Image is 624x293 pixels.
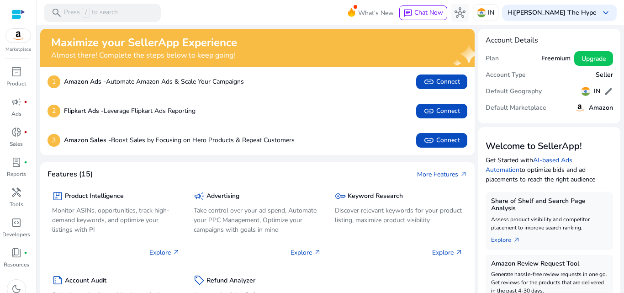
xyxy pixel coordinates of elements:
[51,7,62,18] span: search
[48,75,60,88] p: 1
[486,141,613,152] h3: Welcome to SellerApp!
[403,9,412,18] span: chat
[582,54,606,64] span: Upgrade
[65,277,106,285] h5: Account Audit
[24,251,27,255] span: fiber_manual_record
[206,192,239,200] h5: Advertising
[594,88,600,96] h5: IN
[11,66,22,77] span: inventory_2
[455,249,463,256] span: arrow_outward
[596,71,613,79] h5: Seller
[11,110,21,118] p: Ads
[64,136,111,144] b: Amazon Sales -
[417,170,467,179] a: More Featuresarrow_outward
[291,248,321,257] p: Explore
[491,260,608,268] h5: Amazon Review Request Tool
[48,170,93,179] h4: Features (15)
[432,248,463,257] p: Explore
[486,104,546,112] h5: Default Marketplace
[513,236,520,244] span: arrow_outward
[335,206,463,225] p: Discover relevant keywords for your product listing, maximize product visibility
[508,10,597,16] p: Hi
[10,140,23,148] p: Sales
[4,261,29,269] p: Resources
[514,8,597,17] b: [PERSON_NAME] The Hype
[486,155,613,184] p: Get Started with to optimize bids and ad placements to reach the right audience
[423,106,434,117] span: link
[149,248,180,257] p: Explore
[488,5,494,21] p: IN
[460,170,467,178] span: arrow_outward
[52,275,63,286] span: summarize
[11,187,22,198] span: handyman
[48,134,60,147] p: 3
[541,55,571,63] h5: Freemium
[64,106,196,116] p: Leverage Flipkart Ads Reporting
[11,96,22,107] span: campaign
[65,192,124,200] h5: Product Intelligence
[24,130,27,134] span: fiber_manual_record
[11,127,22,138] span: donut_small
[2,230,30,239] p: Developers
[491,232,528,245] a: Explorearrow_outward
[399,5,447,20] button: chatChat Now
[24,160,27,164] span: fiber_manual_record
[600,7,611,18] span: keyboard_arrow_down
[82,8,90,18] span: /
[52,191,63,202] span: package
[10,200,23,208] p: Tools
[48,105,60,117] p: 2
[314,249,321,256] span: arrow_outward
[51,36,237,49] h2: Maximize your SellerApp Experience
[194,191,205,202] span: campaign
[194,206,322,234] p: Take control over your ad spend, Automate your PPC Management, Optimize your campaigns with goals...
[11,247,22,258] span: book_4
[6,29,31,43] img: amazon.svg
[574,102,585,113] img: amazon.svg
[486,156,572,174] a: AI-based Ads Automation
[589,104,613,112] h5: Amazon
[574,51,613,66] button: Upgrade
[51,51,237,60] h4: Almost there! Complete the steps below to keep going!
[477,8,486,17] img: in.svg
[11,157,22,168] span: lab_profile
[486,88,542,96] h5: Default Geography
[486,36,613,45] h4: Account Details
[173,249,180,256] span: arrow_outward
[5,46,31,53] p: Marketplace
[423,76,434,87] span: link
[491,197,608,213] h5: Share of Shelf and Search Page Analysis
[7,170,26,178] p: Reports
[423,76,460,87] span: Connect
[414,8,443,17] span: Chat Now
[486,55,499,63] h5: Plan
[451,4,469,22] button: hub
[455,7,465,18] span: hub
[206,277,255,285] h5: Refund Analyzer
[423,135,460,146] span: Connect
[24,100,27,104] span: fiber_manual_record
[416,104,467,118] button: linkConnect
[423,135,434,146] span: link
[604,87,613,96] span: edit
[358,5,394,21] span: What's New
[64,77,244,86] p: Automate Amazon Ads & Scale Your Campaigns
[64,107,104,115] b: Flipkart Ads -
[491,215,608,232] p: Assess product visibility and competitor placement to improve search ranking.
[6,80,26,88] p: Product
[486,71,526,79] h5: Account Type
[416,75,467,89] button: linkConnect
[64,135,295,145] p: Boost Sales by Focusing on Hero Products & Repeat Customers
[416,133,467,148] button: linkConnect
[64,77,106,86] b: Amazon Ads -
[581,87,590,96] img: in.svg
[64,8,118,18] p: Press to search
[335,191,346,202] span: key
[423,106,460,117] span: Connect
[52,206,180,234] p: Monitor ASINs, opportunities, track high-demand keywords, and optimize your listings with PI
[348,192,403,200] h5: Keyword Research
[11,217,22,228] span: code_blocks
[194,275,205,286] span: sell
